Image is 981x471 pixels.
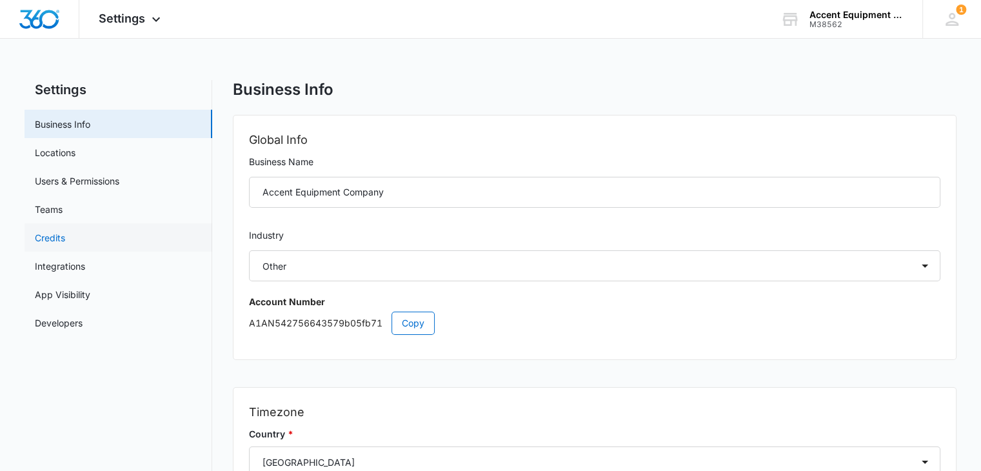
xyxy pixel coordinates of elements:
a: Teams [35,203,63,216]
div: notifications count [956,5,966,15]
a: Locations [35,146,75,159]
label: Business Name [249,155,940,169]
p: A1AN542756643579b05fb71 [249,312,940,335]
a: App Visibility [35,288,90,301]
h2: Settings [25,80,212,99]
strong: Account Number [249,296,325,307]
a: Credits [35,231,65,245]
label: Industry [249,228,940,243]
a: Users & Permissions [35,174,119,188]
h1: Business Info [233,80,333,99]
span: Copy [402,316,424,330]
label: Country [249,427,940,441]
a: Integrations [35,259,85,273]
h2: Timezone [249,403,940,421]
a: Developers [35,316,83,330]
span: 1 [956,5,966,15]
a: Business Info [35,117,90,131]
h2: Global Info [249,131,940,149]
div: account name [809,10,904,20]
span: Settings [99,12,145,25]
button: Copy [391,312,435,335]
div: account id [809,20,904,29]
